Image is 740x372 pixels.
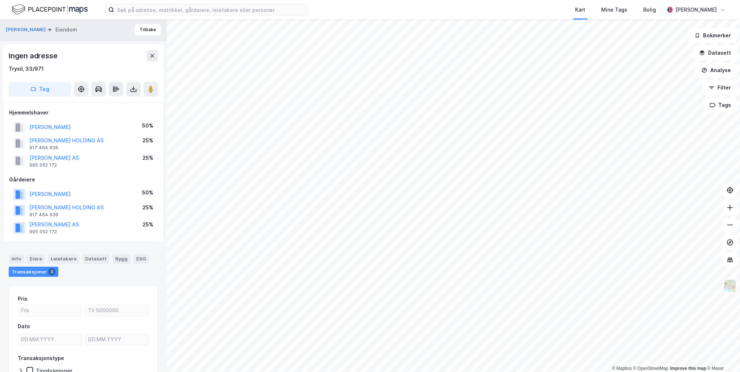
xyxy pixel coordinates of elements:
div: Datasett [82,254,109,263]
button: Filter [702,80,737,95]
div: Eiendom [55,25,77,34]
div: 917 464 936 [29,145,58,151]
div: Info [9,254,24,263]
div: 25% [142,136,153,145]
iframe: Chat Widget [704,337,740,372]
button: Datasett [693,46,737,60]
div: Ingen adresse [9,50,59,62]
a: Improve this map [670,366,706,371]
div: Bygg [112,254,130,263]
div: 917 464 936 [29,212,58,218]
div: Eiere [27,254,45,263]
div: Leietakere [48,254,79,263]
button: Tag [9,82,71,96]
div: Transaksjoner [9,267,58,277]
input: Fra [18,305,82,316]
button: Tags [703,98,737,112]
div: 995 052 172 [29,162,57,168]
input: DD.MM.YYYY [18,334,82,345]
div: 3 [48,268,55,275]
div: Mine Tags [601,5,627,14]
div: Kart [575,5,585,14]
img: Z [723,279,737,293]
div: Gårdeiere [9,175,158,184]
div: Transaksjonstype [18,354,64,363]
input: Søk på adresse, matrikkel, gårdeiere, leietakere eller personer [114,4,308,15]
div: Bolig [643,5,656,14]
button: Tilbake [135,24,161,35]
a: Mapbox [612,366,632,371]
div: Hjemmelshaver [9,108,158,117]
div: [PERSON_NAME] [675,5,717,14]
button: Analyse [695,63,737,78]
div: 25% [142,203,153,212]
div: 50% [142,121,153,130]
button: [PERSON_NAME] [6,26,47,33]
div: Dato [18,322,30,331]
button: Bokmerker [688,28,737,43]
div: Pris [18,294,28,303]
div: 50% [142,188,153,197]
input: DD.MM.YYYY [85,334,149,345]
img: logo.f888ab2527a4732fd821a326f86c7f29.svg [12,3,88,16]
div: 995 052 172 [29,229,57,235]
div: ESG [133,254,149,263]
div: Trysil, 33/971 [9,64,44,73]
input: Til 5000000 [85,305,149,316]
a: OpenStreetMap [633,366,668,371]
div: 25% [142,154,153,162]
div: 25% [142,220,153,229]
div: Kontrollprogram for chat [704,337,740,372]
